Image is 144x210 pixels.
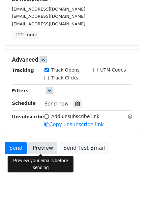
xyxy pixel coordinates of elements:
[44,101,69,107] span: Send now
[12,14,85,19] small: [EMAIL_ADDRESS][DOMAIN_NAME]
[51,75,78,81] label: Track Clicks
[12,56,132,63] h5: Advanced
[5,142,27,154] a: Send
[12,7,85,12] small: [EMAIL_ADDRESS][DOMAIN_NAME]
[28,142,57,154] a: Preview
[12,31,40,39] a: +22 more
[51,67,80,74] label: Track Opens
[8,156,73,172] div: Preview your emails before sending
[12,114,44,119] strong: Unsubscribe
[12,21,85,26] small: [EMAIL_ADDRESS][DOMAIN_NAME]
[44,122,104,128] a: Copy unsubscribe link
[51,113,100,120] label: Add unsubscribe link
[111,178,144,210] iframe: Chat Widget
[12,101,36,106] strong: Schedule
[100,67,126,74] label: UTM Codes
[12,68,34,73] strong: Tracking
[12,88,29,93] strong: Filters
[59,142,109,154] a: Send Test Email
